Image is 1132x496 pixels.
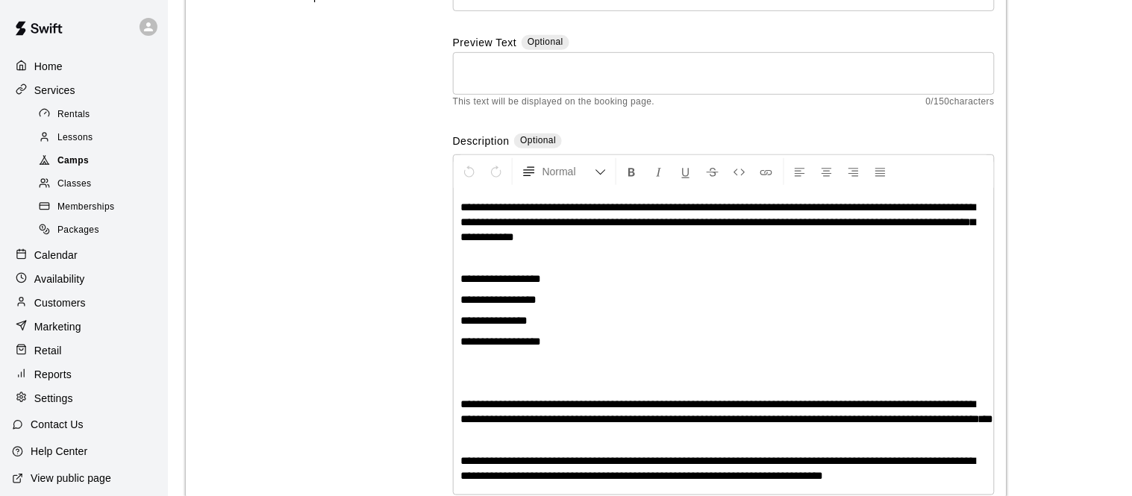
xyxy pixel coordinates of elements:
div: Packages [36,220,162,241]
span: Optional [528,37,563,47]
a: Marketing [12,316,156,338]
span: Lessons [57,131,93,145]
a: Availability [12,268,156,290]
div: Rentals [36,104,162,125]
a: Packages [36,219,168,242]
a: Customers [12,292,156,314]
p: Help Center [31,444,87,459]
div: Memberships [36,197,162,218]
button: Insert Code [727,158,752,185]
a: Calendar [12,244,156,266]
a: Services [12,79,156,101]
p: Customers [34,295,86,310]
span: Rentals [57,107,90,122]
a: Settings [12,387,156,409]
button: Format Strikethrough [700,158,725,185]
div: Camps [36,151,162,172]
p: View public page [31,471,111,486]
a: Classes [36,173,168,196]
p: Marketing [34,319,81,334]
span: 0 / 150 characters [926,95,995,110]
span: Normal [542,164,595,179]
span: Packages [57,223,99,238]
button: Format Bold [619,158,645,185]
a: Retail [12,339,156,362]
button: Formatting Options [516,158,613,185]
label: Preview Text [453,35,517,52]
p: Availability [34,271,85,286]
button: Center Align [814,158,839,185]
div: Lessons [36,128,162,148]
button: Format Italics [646,158,672,185]
div: Classes [36,174,162,195]
button: Justify Align [868,158,893,185]
p: Calendar [34,248,78,263]
a: Home [12,55,156,78]
button: Insert Link [754,158,779,185]
span: Memberships [57,200,114,215]
p: Retail [34,343,62,358]
p: Contact Us [31,417,84,432]
button: Undo [457,158,482,185]
a: Reports [12,363,156,386]
a: Memberships [36,196,168,219]
button: Left Align [787,158,813,185]
button: Redo [484,158,509,185]
label: Description [453,134,510,151]
p: Services [34,83,75,98]
a: Camps [36,150,168,173]
a: Lessons [36,126,168,149]
span: This text will be displayed on the booking page. [453,95,655,110]
button: Format Underline [673,158,698,185]
button: Right Align [841,158,866,185]
p: Home [34,59,63,74]
a: Rentals [36,103,168,126]
span: Camps [57,154,89,169]
p: Settings [34,391,73,406]
span: Classes [57,177,91,192]
p: Reports [34,367,72,382]
span: Optional [520,135,556,145]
